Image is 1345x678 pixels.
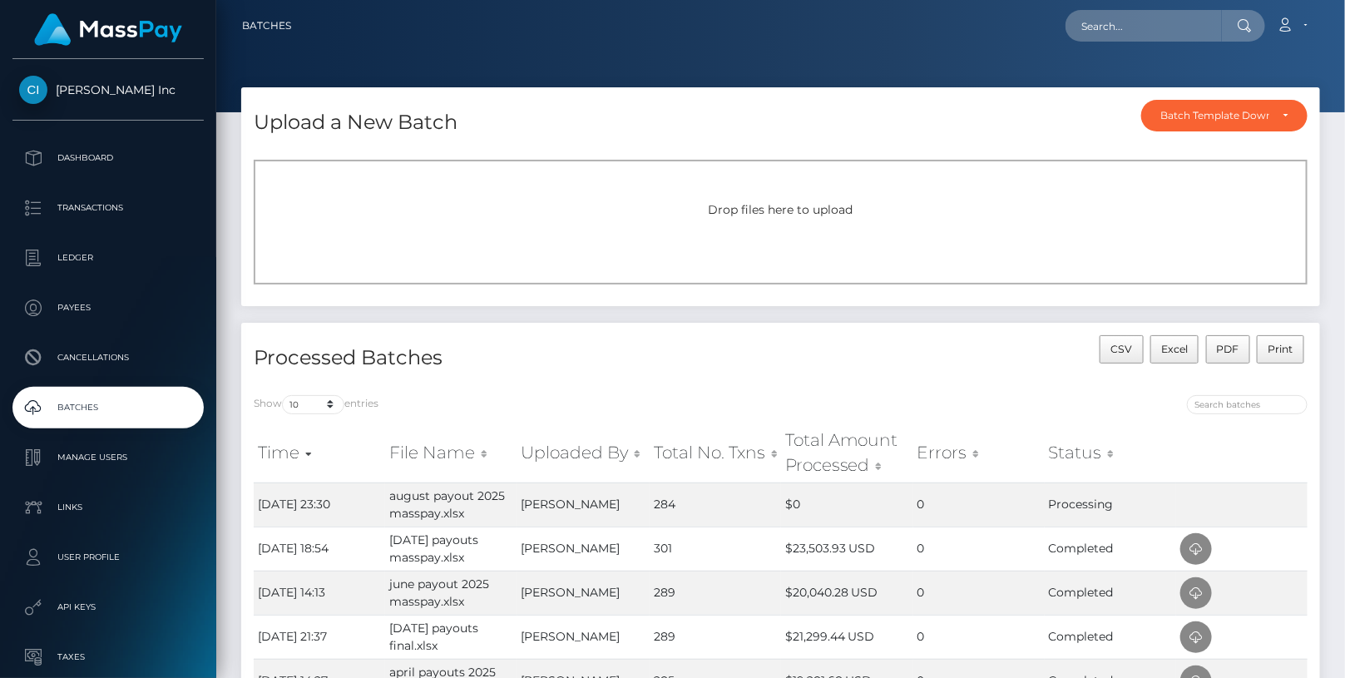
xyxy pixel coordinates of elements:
[1045,423,1176,483] th: Status: activate to sort column ascending
[650,483,781,527] td: 284
[517,483,650,527] td: [PERSON_NAME]
[913,423,1045,483] th: Errors: activate to sort column ascending
[12,636,204,678] a: Taxes
[385,423,517,483] th: File Name: activate to sort column ascending
[781,483,913,527] td: $0
[19,295,197,320] p: Payees
[19,495,197,520] p: Links
[650,527,781,571] td: 301
[1141,100,1308,131] button: Batch Template Download
[385,527,517,571] td: [DATE] payouts masspay.xlsx
[254,571,385,615] td: [DATE] 14:13
[781,615,913,659] td: $21,299.44 USD
[1045,615,1176,659] td: Completed
[517,527,650,571] td: [PERSON_NAME]
[385,615,517,659] td: [DATE] payouts final.xlsx
[1268,343,1293,355] span: Print
[12,187,204,229] a: Transactions
[913,571,1045,615] td: 0
[19,345,197,370] p: Cancellations
[781,571,913,615] td: $20,040.28 USD
[254,615,385,659] td: [DATE] 21:37
[19,595,197,620] p: API Keys
[282,395,344,414] select: Showentries
[12,337,204,379] a: Cancellations
[517,615,650,659] td: [PERSON_NAME]
[650,571,781,615] td: 289
[709,202,853,217] span: Drop files here to upload
[254,527,385,571] td: [DATE] 18:54
[19,545,197,570] p: User Profile
[12,287,204,329] a: Payees
[1100,335,1144,364] button: CSV
[19,245,197,270] p: Ledger
[1187,395,1308,414] input: Search batches
[12,537,204,578] a: User Profile
[19,76,47,104] img: Cindy Gallop Inc
[1045,571,1176,615] td: Completed
[242,8,291,43] a: Batches
[781,423,913,483] th: Total Amount Processed: activate to sort column ascending
[1045,527,1176,571] td: Completed
[1161,343,1188,355] span: Excel
[254,395,378,414] label: Show entries
[254,108,457,137] h4: Upload a New Batch
[650,423,781,483] th: Total No. Txns: activate to sort column ascending
[34,13,182,46] img: MassPay Logo
[12,82,204,97] span: [PERSON_NAME] Inc
[1066,10,1222,42] input: Search...
[19,146,197,171] p: Dashboard
[517,423,650,483] th: Uploaded By: activate to sort column ascending
[12,237,204,279] a: Ledger
[1206,335,1251,364] button: PDF
[12,437,204,478] a: Manage Users
[12,586,204,628] a: API Keys
[913,615,1045,659] td: 0
[385,571,517,615] td: june payout 2025 masspay.xlsx
[254,483,385,527] td: [DATE] 23:30
[19,195,197,220] p: Transactions
[1217,343,1239,355] span: PDF
[1045,483,1176,527] td: Processing
[1150,335,1199,364] button: Excel
[517,571,650,615] td: [PERSON_NAME]
[19,645,197,670] p: Taxes
[12,137,204,179] a: Dashboard
[385,483,517,527] td: august payout 2025 masspay.xlsx
[1110,343,1132,355] span: CSV
[1257,335,1304,364] button: Print
[254,344,769,373] h4: Processed Batches
[12,387,204,428] a: Batches
[650,615,781,659] td: 289
[1160,109,1269,122] div: Batch Template Download
[254,423,385,483] th: Time: activate to sort column ascending
[781,527,913,571] td: $23,503.93 USD
[913,527,1045,571] td: 0
[19,445,197,470] p: Manage Users
[19,395,197,420] p: Batches
[913,483,1045,527] td: 0
[12,487,204,528] a: Links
